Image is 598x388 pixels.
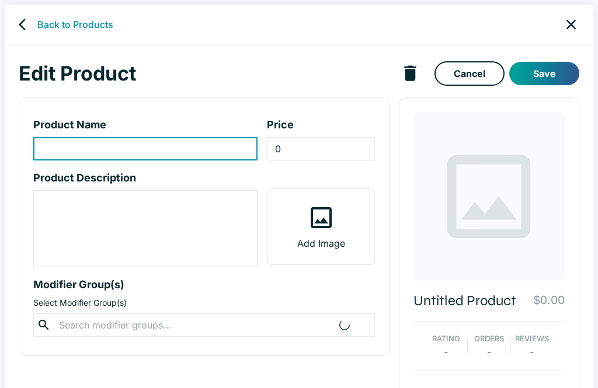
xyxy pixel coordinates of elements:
[515,333,549,345] p: Reviews
[33,170,258,186] p: Product Description
[487,345,491,359] p: -
[434,61,505,86] a: Cancel
[395,58,425,88] button: delete product
[432,333,460,345] p: Rating
[37,18,113,32] a: Back to Products
[55,317,335,333] input: Search modifier groups...
[558,12,584,37] a: close
[41,195,249,263] textarea: product-description-input
[297,236,345,250] p: Add Image
[533,292,565,309] p: $0.00
[14,13,37,36] a: back
[413,291,516,312] p: Untitled Product
[33,117,258,132] p: Product Name
[267,117,374,132] p: Price
[474,333,504,345] p: Orders
[33,277,375,292] p: Modifier Group(s)
[509,62,579,85] button: Save
[267,137,374,160] input: product-price-input
[33,137,258,160] input: product-name-input
[19,61,395,86] h1: Edit Product
[33,297,375,309] p: Select Modifier Group(s)
[530,345,534,359] p: -
[444,345,448,359] p: -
